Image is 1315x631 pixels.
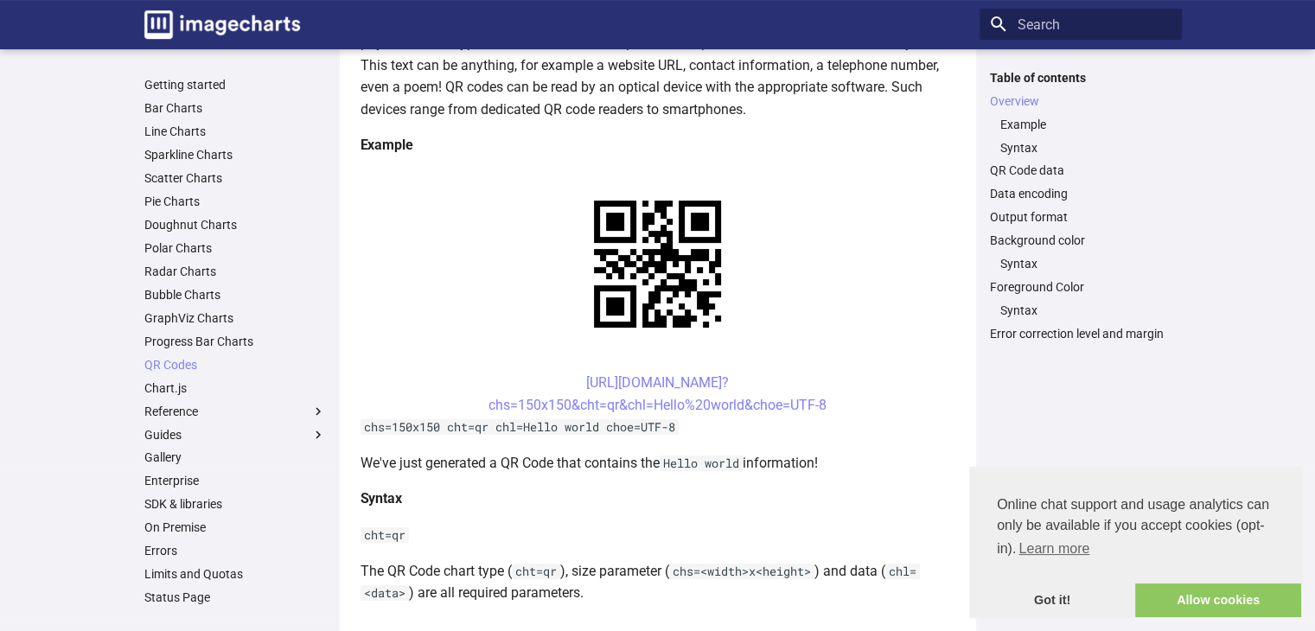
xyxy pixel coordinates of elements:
span: Online chat support and usage analytics can only be available if you accept cookies (opt-in). [997,494,1274,562]
a: Sparkline Charts [144,147,326,163]
a: SDK & libraries [144,496,326,512]
a: Errors [144,543,326,558]
a: Limits and Quotas [144,566,326,582]
nav: Background color [990,256,1171,271]
a: Error correction level and margin [990,326,1171,341]
a: Doughnut Charts [144,217,326,233]
a: Overview [990,93,1171,109]
code: chs=<width>x<height> [669,564,814,579]
img: chart [564,170,751,358]
label: Table of contents [980,70,1182,86]
input: Search [980,9,1182,40]
label: Guides [144,427,326,443]
h4: Syntax [361,488,955,510]
a: Enterprise [144,473,326,488]
p: The QR Code chart type ( ), size parameter ( ) and data ( ) are all required parameters. [361,560,955,604]
label: Reference [144,404,326,419]
a: Foreground Color [990,279,1171,295]
a: Output format [990,209,1171,225]
a: Background color [990,233,1171,248]
div: cookieconsent [969,467,1301,617]
code: Hello world [660,456,743,471]
a: Progress Bar Charts [144,334,326,349]
code: cht=qr [361,527,409,543]
a: [URL][DOMAIN_NAME]?chs=150x150&cht=qr&chl=Hello%20world&choe=UTF-8 [488,374,827,413]
a: Data encoding [990,186,1171,201]
a: QR Codes [144,357,326,373]
code: chs=150x150 cht=qr chl=Hello world choe=UTF-8 [361,419,679,435]
a: Syntax [1000,303,1171,318]
a: Scatter Charts [144,170,326,186]
nav: Overview [990,117,1171,156]
nav: Foreground Color [990,303,1171,318]
a: GraphViz Charts [144,310,326,326]
a: Syntax [1000,140,1171,156]
p: We've just generated a QR Code that contains the information! [361,452,955,475]
a: QR Code data [990,163,1171,178]
a: Bar Charts [144,100,326,116]
a: Radar Charts [144,264,326,279]
a: learn more about cookies [1016,536,1092,562]
img: logo [144,10,300,39]
a: Getting started [144,77,326,92]
nav: Table of contents [980,70,1182,342]
a: allow cookies [1135,583,1301,618]
a: On Premise [144,519,326,535]
h4: Example [361,134,955,156]
a: Syntax [1000,256,1171,271]
a: Gallery [144,449,326,465]
a: Polar Charts [144,240,326,256]
p: QR codes are a popular type of two-dimensional barcode. They are also known as hardlinks or physi... [361,10,955,120]
a: dismiss cookie message [969,583,1135,618]
a: Bubble Charts [144,287,326,303]
a: Status Page [144,590,326,605]
a: Pie Charts [144,194,326,209]
code: cht=qr [512,564,560,579]
a: Chart.js [144,380,326,396]
a: Image-Charts documentation [137,3,307,46]
a: Example [1000,117,1171,132]
a: Line Charts [144,124,326,139]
